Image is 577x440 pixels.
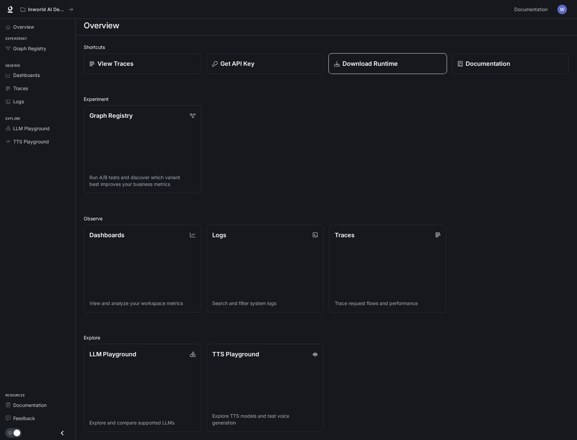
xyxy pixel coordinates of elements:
span: Dashboards [13,72,40,79]
a: TracesTrace request flows and performance [329,225,446,313]
p: Explore TTS models and test voice generation [212,413,318,426]
span: Traces [13,85,28,92]
h1: Overview [84,19,119,32]
h2: Explore [84,334,569,341]
p: Run A/B tests and discover which variant best improves your business metrics [89,174,195,188]
p: Dashboards [89,230,125,240]
a: Documentation [3,399,73,411]
p: View and analyze your workspace metrics [89,300,195,307]
span: TTS Playground [13,138,49,145]
p: Logs [212,230,226,240]
p: Inworld AI Demos [28,7,66,12]
h2: Experiment [84,95,569,103]
p: Search and filter system logs [212,300,318,307]
a: Overview [3,21,73,33]
a: DashboardsView and analyze your workspace metrics [84,225,201,313]
a: TTS PlaygroundExplore TTS models and test voice generation [207,344,324,432]
h2: Shortcuts [84,44,569,51]
button: Get API Key [207,53,324,74]
span: Dark mode toggle [13,429,20,436]
p: Trace request flows and performance [335,300,441,307]
p: TTS Playground [212,350,259,359]
span: Feedback [13,415,35,422]
a: Graph Registry [3,43,73,54]
p: Explore and compare supported LLMs [89,419,195,426]
p: Get API Key [220,59,254,68]
a: Graph RegistryRun A/B tests and discover which variant best improves your business metrics [84,105,201,193]
p: Traces [335,230,355,240]
p: LLM Playground [89,350,136,359]
span: Documentation [13,402,47,409]
p: Documentation [466,59,510,68]
a: Documentation [512,3,553,16]
p: Download Runtime [342,59,398,68]
span: Graph Registry [13,45,46,52]
a: LogsSearch and filter system logs [207,225,324,313]
a: Traces [3,82,73,94]
a: Download Runtime [328,53,447,74]
button: All workspaces [18,3,76,16]
a: Feedback [3,412,73,424]
button: User avatar [555,3,569,16]
span: LLM Playground [13,125,50,132]
h2: Observe [84,215,569,222]
span: Logs [13,98,24,105]
span: Documentation [514,5,548,14]
p: View Traces [98,59,134,68]
span: Overview [13,23,34,30]
a: Documentation [452,53,569,74]
a: View Traces [84,53,201,74]
a: TTS Playground [3,136,73,147]
a: Dashboards [3,69,73,81]
a: LLM Playground [3,122,73,134]
img: User avatar [557,5,567,14]
p: Graph Registry [89,111,133,120]
a: Logs [3,95,73,107]
a: LLM PlaygroundExplore and compare supported LLMs [84,344,201,432]
button: Close drawer [55,426,70,440]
